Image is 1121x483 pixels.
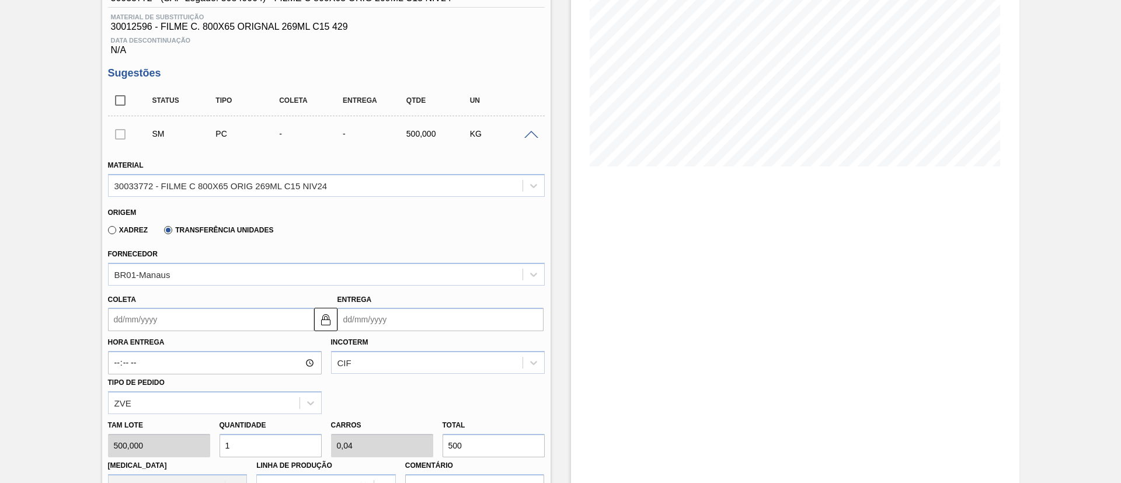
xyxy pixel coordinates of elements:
input: dd/mm/yyyy [337,308,544,331]
div: Sugestão Manual [149,129,220,138]
span: Data Descontinuação [111,37,542,44]
label: Material [108,161,144,169]
label: Xadrez [108,226,148,234]
label: Tipo de pedido [108,378,165,387]
h3: Sugestões [108,67,545,79]
div: - [276,129,347,138]
div: 30033772 - FILME C 800X65 ORIG 269ML C15 NIV24 [114,180,328,190]
label: Coleta [108,296,136,304]
label: Incoterm [331,338,368,346]
label: Total [443,421,465,429]
label: Origem [108,209,137,217]
span: 30012596 - FILME C. 800X65 ORIGNAL 269ML C15 429 [111,22,542,32]
div: Coleta [276,96,347,105]
label: Tam lote [108,417,210,434]
label: Quantidade [220,421,266,429]
div: - [340,129,410,138]
div: Status [149,96,220,105]
div: Tipo [213,96,283,105]
button: locked [314,308,337,331]
div: Entrega [340,96,410,105]
div: ZVE [114,398,131,408]
div: N/A [108,32,545,55]
span: Material de Substituição [111,13,542,20]
label: Carros [331,421,361,429]
div: UN [467,96,538,105]
div: KG [467,129,538,138]
div: CIF [337,358,351,368]
label: Hora Entrega [108,334,322,351]
div: BR01-Manaus [114,269,170,279]
label: Fornecedor [108,250,158,258]
label: [MEDICAL_DATA] [108,461,167,470]
div: 500,000 [403,129,474,138]
label: Entrega [337,296,372,304]
div: Pedido de Compra [213,129,283,138]
label: Transferência Unidades [164,226,273,234]
img: locked [319,312,333,326]
input: dd/mm/yyyy [108,308,314,331]
label: Linha de Produção [256,461,332,470]
label: Comentário [405,457,545,474]
div: Qtde [403,96,474,105]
